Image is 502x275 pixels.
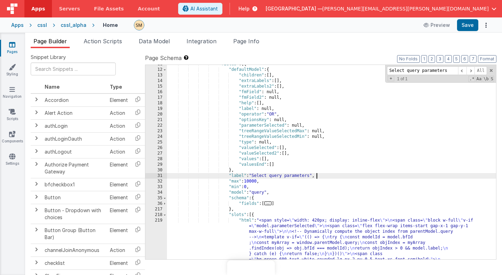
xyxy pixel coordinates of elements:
td: authLogout [42,145,107,158]
td: Element [107,178,131,191]
button: 3 [436,55,443,63]
span: Alt-Enter [474,66,487,75]
td: Action [107,106,131,119]
td: checklist [42,257,107,269]
div: 36 [145,201,167,207]
div: 20 [145,112,167,117]
div: 28 [145,156,167,162]
td: Authorize Payment Gateway [42,158,107,178]
span: RegExp Search [469,76,475,82]
div: 14 [145,78,167,84]
td: Action [107,145,131,158]
div: 22 [145,123,167,128]
div: 21 [145,117,167,123]
input: Search Snippets ... [31,62,116,75]
div: 32 [145,179,167,184]
button: Save [457,19,478,31]
span: Toggel Replace mode [388,76,394,81]
span: [PERSON_NAME][EMAIL_ADDRESS][PERSON_NAME][DOMAIN_NAME] [322,5,489,12]
div: 25 [145,140,167,145]
td: Alert Action [42,106,107,119]
td: Element [107,191,131,204]
span: Action Scripts [84,38,122,45]
div: 15 [145,84,167,89]
button: 1 [421,55,427,63]
td: bfcheckbox1 [42,178,107,191]
iframe: Marker.io feedback button [227,260,275,275]
td: Element [107,94,131,107]
h4: Home [103,22,118,28]
span: Help [238,5,250,12]
input: Search for [387,66,458,75]
span: Snippet Library [31,54,66,61]
div: 29 [145,162,167,168]
div: 19 [145,106,167,112]
span: Name [45,84,60,90]
td: Element [107,257,131,269]
div: 33 [145,184,167,190]
div: 18 [145,101,167,106]
span: Page Info [233,38,259,45]
div: 27 [145,151,167,156]
button: 4 [445,55,452,63]
td: Element [107,158,131,178]
img: e9616e60dfe10b317d64a5e98ec8e357 [134,20,144,30]
span: [GEOGRAPHIC_DATA] — [266,5,322,12]
button: [GEOGRAPHIC_DATA] — [PERSON_NAME][EMAIL_ADDRESS][PERSON_NAME][DOMAIN_NAME] [266,5,496,12]
span: Apps [31,5,45,12]
button: 5 [453,55,460,63]
button: Preview [419,20,454,31]
div: 16 [145,89,167,95]
td: Element [107,224,131,244]
td: channelJoinAnonymous [42,244,107,257]
button: Options [481,20,491,30]
span: Data Model [139,38,170,45]
span: CaseSensitive Search [476,76,482,82]
span: Whole Word Search [483,76,489,82]
div: 26 [145,145,167,151]
div: cssl_alpha [61,22,86,29]
div: cssl [37,22,47,29]
div: 35 [145,195,167,201]
td: Accordion [42,94,107,107]
button: 2 [428,55,435,63]
span: Integration [187,38,216,45]
span: Type [110,84,122,90]
div: 34 [145,190,167,195]
td: Element [107,204,131,224]
span: 1 of 1 [394,76,410,81]
button: AI Assistant [178,3,222,15]
span: Search In Selection [490,76,494,82]
div: 218 [145,212,167,218]
button: Format [478,55,496,63]
div: 24 [145,134,167,140]
div: 217 [145,207,167,212]
div: 12 [145,67,167,73]
span: AI Assistant [190,5,218,12]
td: Button Group (Button Bar) [42,224,107,244]
div: Apps [11,22,24,29]
div: 30 [145,168,167,173]
button: 6 [461,55,468,63]
td: authLoginOauth [42,132,107,145]
span: Servers [59,5,80,12]
span: Page Schema [145,54,182,62]
td: authLogin [42,119,107,132]
td: Button [42,191,107,204]
td: Action [107,132,131,145]
td: Button - Dropdown with choices [42,204,107,224]
button: 7 [470,55,477,63]
span: File Assets [94,5,124,12]
td: Action [107,119,131,132]
button: No Folds [397,55,420,63]
div: 13 [145,73,167,78]
div: 23 [145,128,167,134]
span: ... [264,201,272,205]
div: 17 [145,95,167,101]
div: 31 [145,173,167,179]
span: Page Builder [33,38,67,45]
td: Action [107,244,131,257]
